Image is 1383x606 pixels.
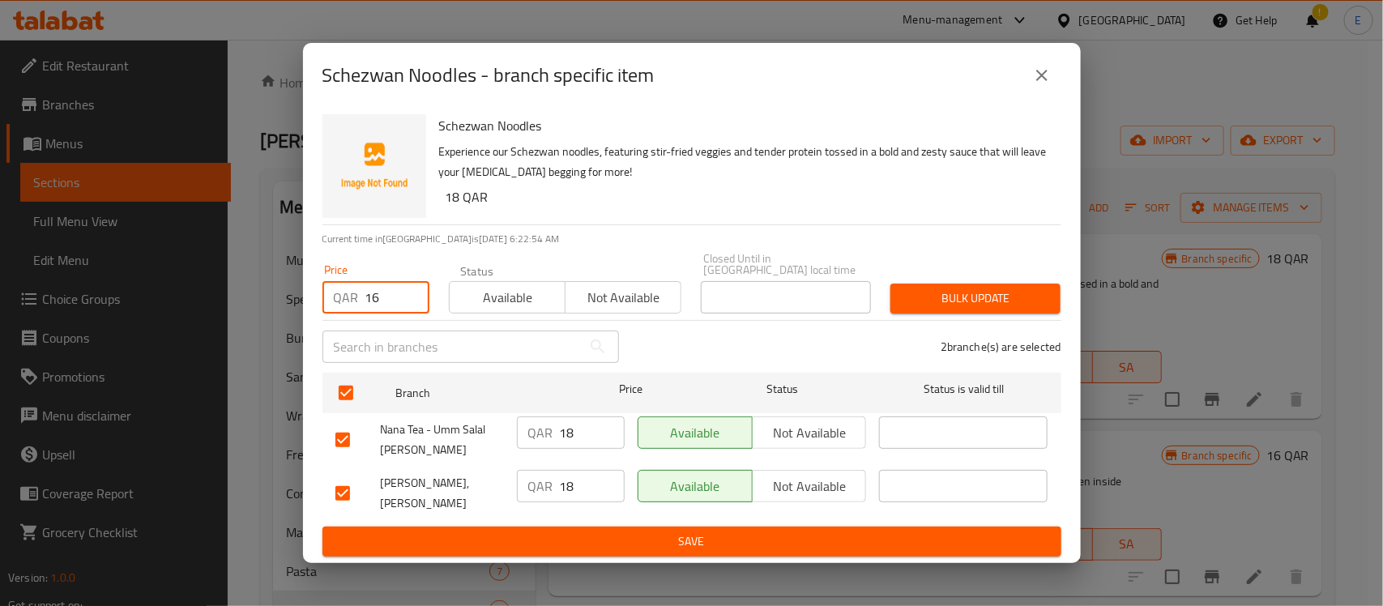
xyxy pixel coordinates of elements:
[395,383,564,403] span: Branch
[439,142,1048,182] p: Experience our Schezwan noodles, featuring stir-fried veggies and tender protein tossed in a bold...
[381,473,504,514] span: [PERSON_NAME], [PERSON_NAME]
[572,286,675,309] span: Not available
[645,475,746,498] span: Available
[334,288,359,307] p: QAR
[879,379,1048,399] span: Status is valid till
[903,288,1048,309] span: Bulk update
[698,379,866,399] span: Status
[322,331,582,363] input: Search in branches
[645,421,746,445] span: Available
[941,339,1061,355] p: 2 branche(s) are selected
[446,186,1048,208] h6: 18 QAR
[456,286,559,309] span: Available
[335,531,1048,552] span: Save
[322,232,1061,246] p: Current time in [GEOGRAPHIC_DATA] is [DATE] 6:22:54 AM
[752,416,867,449] button: Not available
[759,475,860,498] span: Not available
[759,421,860,445] span: Not available
[439,114,1048,137] h6: Schezwan Noodles
[890,284,1061,314] button: Bulk update
[322,62,655,88] h2: Schezwan Noodles - branch specific item
[638,470,753,502] button: Available
[528,423,553,442] p: QAR
[638,416,753,449] button: Available
[528,476,553,496] p: QAR
[365,281,429,314] input: Please enter price
[560,416,625,449] input: Please enter price
[560,470,625,502] input: Please enter price
[752,470,867,502] button: Not available
[577,379,685,399] span: Price
[1022,56,1061,95] button: close
[322,114,426,218] img: Schezwan Noodles
[381,420,504,460] span: Nana Tea - Umm Salal [PERSON_NAME]
[565,281,681,314] button: Not available
[449,281,566,314] button: Available
[322,527,1061,557] button: Save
